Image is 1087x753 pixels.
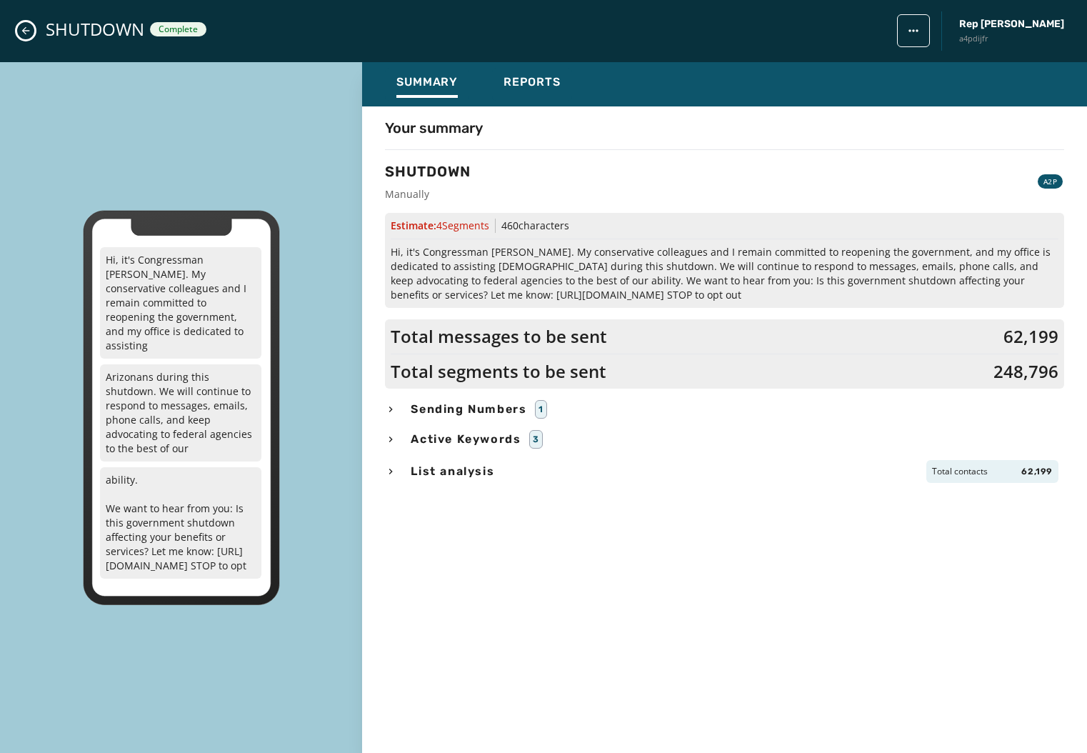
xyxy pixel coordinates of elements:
span: Summary [396,75,458,89]
button: Active Keywords3 [385,430,1064,449]
div: 3 [529,430,543,449]
p: Arizonans during this shutdown. We will continue to respond to messages, emails, phone calls, and... [100,364,261,462]
span: Rep [PERSON_NAME] [959,17,1064,31]
span: 248,796 [993,360,1058,383]
button: broadcast action menu [897,14,930,47]
span: Hi, it's Congressman [PERSON_NAME]. My conservative colleagues and I remain committed to reopenin... [391,245,1058,302]
p: Hi, it's Congressman [PERSON_NAME]. My conservative colleagues and I remain committed to reopenin... [100,247,261,359]
span: 62,199 [1021,466,1053,477]
span: List analysis [408,463,497,480]
span: Estimate: [391,219,489,233]
div: 1 [535,400,547,419]
button: Reports [492,68,572,101]
span: 4 Segment s [436,219,489,232]
span: 460 characters [501,219,569,232]
span: Reports [504,75,561,89]
button: Sending Numbers1 [385,400,1064,419]
span: Manually [385,187,471,201]
h3: SHUTDOWN [385,161,471,181]
span: Sending Numbers [408,401,529,418]
span: Complete [159,24,198,35]
span: Active Keywords [408,431,524,448]
span: Total segments to be sent [391,360,606,383]
h4: Your summary [385,118,483,138]
span: Total contacts [932,466,988,477]
span: Total messages to be sent [391,325,607,348]
button: Summary [385,68,469,101]
p: ability. We want to hear from you: Is this government shutdown affecting your benefits or service... [100,467,261,579]
span: a4pdijfr [959,33,1064,45]
span: SHUTDOWN [46,18,144,41]
button: List analysisTotal contacts62,199 [385,460,1064,483]
div: A2P [1038,174,1063,189]
span: 62,199 [1003,325,1058,348]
